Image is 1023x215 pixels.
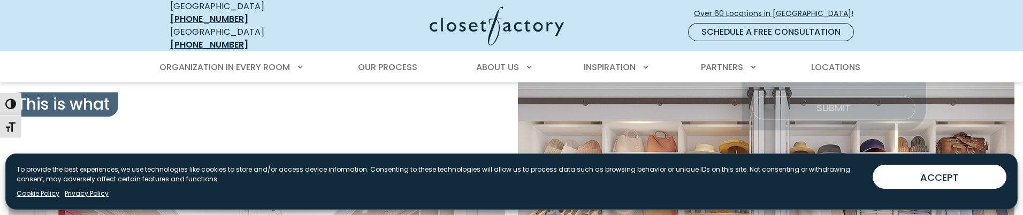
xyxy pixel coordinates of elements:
[9,92,118,117] span: This is what
[170,39,248,51] a: [PHONE_NUMBER]
[811,61,860,73] span: Locations
[170,13,248,25] a: [PHONE_NUMBER]
[430,6,564,45] img: Closet Factory Logo
[17,189,59,198] a: Cookie Policy
[17,165,864,184] p: To provide the best experiences, we use technologies like cookies to store and/or access device i...
[701,61,743,73] span: Partners
[65,189,109,198] a: Privacy Policy
[476,61,519,73] span: About Us
[584,61,636,73] span: Inspiration
[688,23,854,41] a: Schedule a Free Consultation
[170,26,325,51] div: [GEOGRAPHIC_DATA]
[358,61,417,73] span: Our Process
[693,4,862,23] a: Over 60 Locations in [GEOGRAPHIC_DATA]!
[694,8,862,19] span: Over 60 Locations in [GEOGRAPHIC_DATA]!
[159,61,290,73] span: Organization in Every Room
[873,165,1006,189] button: ACCEPT
[152,52,871,82] nav: Primary Menu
